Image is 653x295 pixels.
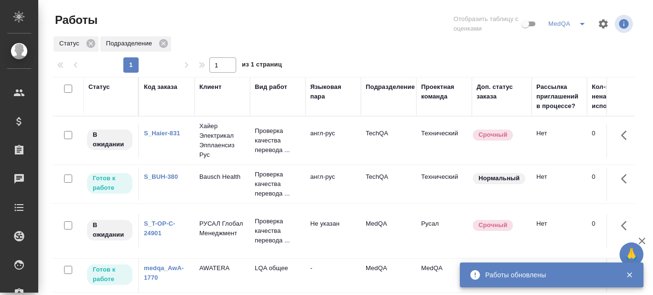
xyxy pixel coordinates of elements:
[546,16,592,32] div: split button
[305,124,361,157] td: англ-рус
[620,271,639,279] button: Закрыть
[86,172,133,195] div: Исполнитель может приступить к работе
[532,124,587,157] td: Нет
[305,167,361,201] td: англ-рус
[100,36,171,52] div: Подразделение
[361,167,416,201] td: TechQA
[93,174,127,193] p: Готов к работе
[199,263,245,273] p: AWATERA
[199,219,245,238] p: РУСАЛ Глобал Менеджмент
[86,263,133,286] div: Исполнитель может приступить к работе
[615,124,638,147] button: Здесь прячутся важные кнопки
[620,242,643,266] button: 🙏
[144,82,177,92] div: Код заказа
[86,219,133,241] div: Исполнитель назначен, приступать к работе пока рано
[88,82,110,92] div: Статус
[361,124,416,157] td: TechQA
[59,39,83,48] p: Статус
[106,39,155,48] p: Подразделение
[477,82,527,101] div: Доп. статус заказа
[536,82,582,111] div: Рассылка приглашений в процессе?
[310,82,356,101] div: Языковая пара
[416,214,472,248] td: Русал
[421,82,467,101] div: Проектная команда
[416,124,472,157] td: Технический
[615,214,638,237] button: Здесь прячутся важные кнопки
[53,12,98,28] span: Работы
[479,174,520,183] p: Нормальный
[361,214,416,248] td: MedQA
[144,130,180,137] a: S_Haier-831
[305,259,361,292] td: -
[242,59,282,73] span: из 1 страниц
[623,244,640,264] span: 🙏
[199,121,245,160] p: Хайер Электрикал Эпплаенсиз Рус
[93,130,127,149] p: В ожидании
[255,217,301,245] p: Проверка качества перевода ...
[615,15,635,33] span: Посмотреть информацию
[479,220,507,230] p: Срочный
[255,82,287,92] div: Вид работ
[144,220,175,237] a: S_T-OP-C-24901
[416,167,472,201] td: Технический
[199,82,221,92] div: Клиент
[479,130,507,140] p: Срочный
[93,265,127,284] p: Готов к работе
[255,170,301,198] p: Проверка качества перевода ...
[144,173,178,180] a: S_BUH-380
[366,82,415,92] div: Подразделение
[305,214,361,248] td: Не указан
[592,82,649,111] div: Кол-во неназначенных исполнителей
[454,14,520,33] span: Отобразить таблицу с оценками
[416,259,472,292] td: MedQA
[615,167,638,190] button: Здесь прячутся важные кнопки
[199,172,245,182] p: Bausch Health
[532,167,587,201] td: Нет
[144,264,184,281] a: medqa_AwA-1770
[532,259,587,292] td: Нет
[255,263,301,273] p: LQA общее
[86,129,133,151] div: Исполнитель назначен, приступать к работе пока рано
[93,220,127,240] p: В ожидании
[255,126,301,155] p: Проверка качества перевода ...
[485,270,611,280] div: Работы обновлены
[592,12,615,35] span: Настроить таблицу
[54,36,98,52] div: Статус
[361,259,416,292] td: MedQA
[532,214,587,248] td: Нет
